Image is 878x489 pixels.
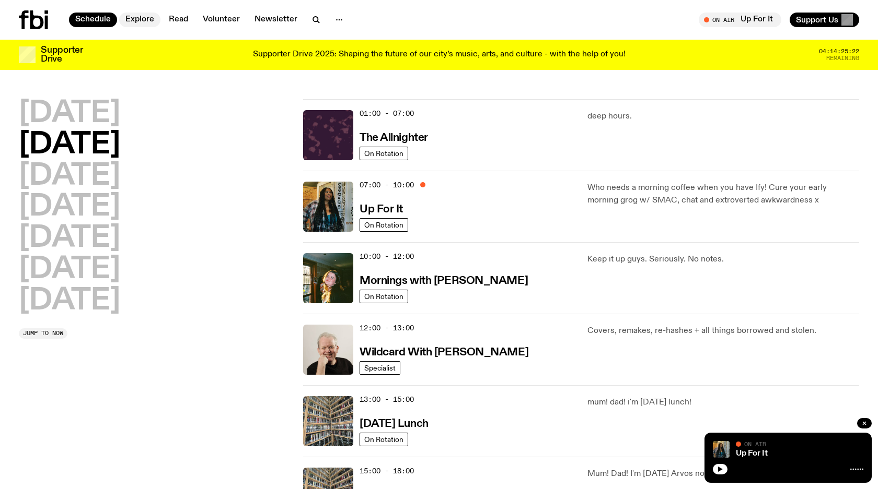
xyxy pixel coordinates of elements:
[69,13,117,27] a: Schedule
[364,149,403,157] span: On Rotation
[23,330,63,336] span: Jump to now
[360,466,414,476] span: 15:00 - 18:00
[19,255,120,284] button: [DATE]
[587,110,859,123] p: deep hours.
[699,13,781,27] button: On AirUp For It
[163,13,194,27] a: Read
[360,395,414,404] span: 13:00 - 15:00
[587,325,859,337] p: Covers, remakes, re-hashes + all things borrowed and stolen.
[19,162,120,191] button: [DATE]
[360,433,408,446] a: On Rotation
[364,221,403,229] span: On Rotation
[197,13,246,27] a: Volunteer
[360,204,403,215] h3: Up For It
[19,193,120,222] button: [DATE]
[360,273,528,287] a: Mornings with [PERSON_NAME]
[587,182,859,207] p: Who needs a morning coffee when you have Ify! Cure your early morning grog w/ SMAC, chat and extr...
[819,49,859,54] span: 04:14:25:22
[360,347,528,358] h3: Wildcard With [PERSON_NAME]
[360,361,400,375] a: Specialist
[360,202,403,215] a: Up For It
[360,276,528,287] h3: Mornings with [PERSON_NAME]
[19,99,120,128] button: [DATE]
[360,147,408,160] a: On Rotation
[360,323,414,333] span: 12:00 - 13:00
[796,15,838,25] span: Support Us
[713,441,730,458] img: Ify - a Brown Skin girl with black braided twists, looking up to the side with her tongue stickin...
[360,252,414,261] span: 10:00 - 12:00
[790,13,859,27] button: Support Us
[360,218,408,232] a: On Rotation
[360,416,429,430] a: [DATE] Lunch
[303,325,353,375] img: Stuart is smiling charmingly, wearing a black t-shirt against a stark white background.
[587,253,859,266] p: Keep it up guys. Seriously. No notes.
[253,50,626,59] p: Supporter Drive 2025: Shaping the future of our city’s music, arts, and culture - with the help o...
[587,468,859,480] p: Mum! Dad! I'm [DATE] Arvos now!
[41,46,83,64] h3: Supporter Drive
[364,364,396,372] span: Specialist
[360,133,428,144] h3: The Allnighter
[826,55,859,61] span: Remaining
[744,440,766,447] span: On Air
[19,328,67,339] button: Jump to now
[119,13,160,27] a: Explore
[19,287,120,316] button: [DATE]
[303,253,353,303] img: Freya smiles coyly as she poses for the image.
[360,419,429,430] h3: [DATE] Lunch
[364,435,403,443] span: On Rotation
[587,396,859,409] p: mum! dad! i'm [DATE] lunch!
[360,180,414,190] span: 07:00 - 10:00
[360,345,528,358] a: Wildcard With [PERSON_NAME]
[736,449,768,458] a: Up For It
[364,292,403,300] span: On Rotation
[303,396,353,446] img: A corner shot of the fbi music library
[360,130,428,144] a: The Allnighter
[360,109,414,118] span: 01:00 - 07:00
[248,13,304,27] a: Newsletter
[360,290,408,303] a: On Rotation
[303,182,353,232] img: Ify - a Brown Skin girl with black braided twists, looking up to the side with her tongue stickin...
[19,130,120,160] button: [DATE]
[19,224,120,253] button: [DATE]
